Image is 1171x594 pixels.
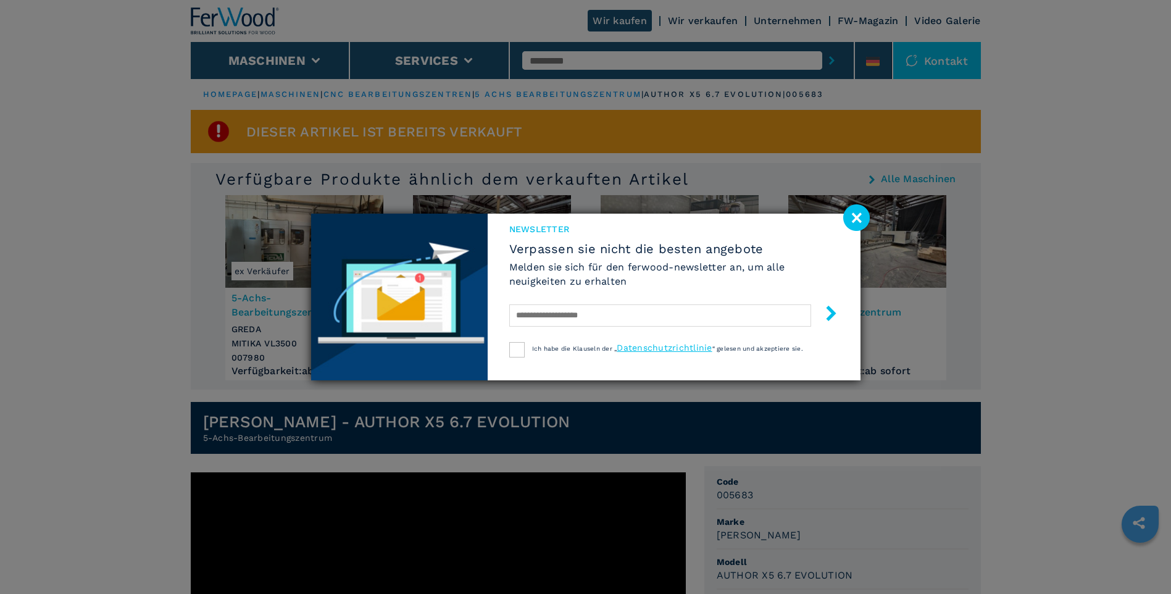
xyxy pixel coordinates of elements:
span: Newsletter [509,223,839,235]
span: Verpassen sie nicht die besten angebote [509,241,839,256]
span: “ gelesen und akzeptiere sie. [712,345,803,352]
button: submit-button [811,301,839,330]
a: Datenschutzrichtlinie [617,343,712,353]
h6: Melden sie sich für den ferwood-newsletter an, um alle neuigkeiten zu erhalten [509,260,839,288]
img: Newsletter image [311,214,488,380]
span: Ich habe die Klauseln der „ [532,345,617,352]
